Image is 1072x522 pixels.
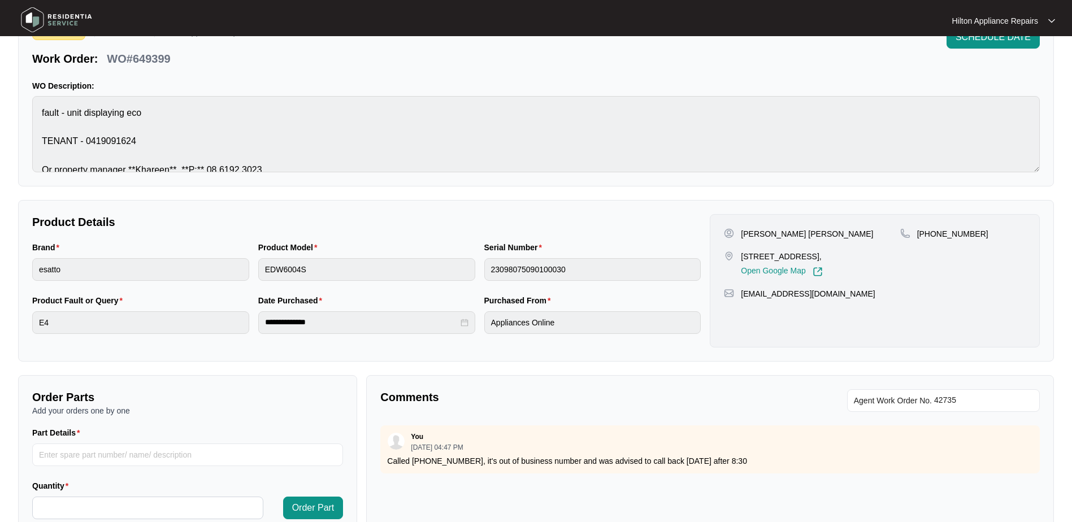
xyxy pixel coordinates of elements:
p: WO Description: [32,80,1040,92]
input: Serial Number [484,258,701,281]
label: Serial Number [484,242,546,253]
p: WO#649399 [107,51,170,67]
input: Product Fault or Query [32,311,249,334]
input: Product Model [258,258,475,281]
label: Date Purchased [258,295,327,306]
textarea: fault - unit displaying eco TENANT - 0419091624 Or property manager **Khareen** **P:** 08 6192 3023 [32,96,1040,172]
input: Purchased From [484,311,701,334]
input: Date Purchased [265,316,458,328]
img: map-pin [724,288,734,298]
p: Product Details [32,214,701,230]
label: Purchased From [484,295,555,306]
img: map-pin [724,251,734,261]
a: Open Google Map [741,267,822,277]
p: You [411,432,423,441]
p: [EMAIL_ADDRESS][DOMAIN_NAME] [741,288,875,299]
span: Order Part [292,501,335,515]
img: residentia service logo [17,3,96,37]
span: Agent Work Order No. [854,394,932,407]
input: Part Details [32,443,343,466]
img: map-pin [900,228,910,238]
img: Link-External [813,267,823,277]
p: [STREET_ADDRESS], [741,251,822,262]
label: Product Model [258,242,322,253]
p: Hilton Appliance Repairs [952,15,1038,27]
label: Quantity [32,480,73,491]
p: [DATE] 04:47 PM [411,444,463,451]
label: Part Details [32,427,85,438]
p: Add your orders one by one [32,405,343,416]
p: [PERSON_NAME] [PERSON_NAME] [741,228,873,240]
img: user-pin [724,228,734,238]
img: dropdown arrow [1048,18,1055,24]
p: Work Order: [32,51,98,67]
p: Comments [380,389,702,405]
input: Brand [32,258,249,281]
p: [PHONE_NUMBER] [917,228,988,240]
label: Product Fault or Query [32,295,127,306]
input: Add Agent Work Order No. [934,394,1033,407]
p: Order Parts [32,389,343,405]
button: Order Part [283,497,344,519]
label: Brand [32,242,64,253]
img: user.svg [388,433,405,450]
p: Called [PHONE_NUMBER], it's out of business number and was advised to call back [DATE] after 8:30 [387,455,1033,467]
input: Quantity [33,497,263,519]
